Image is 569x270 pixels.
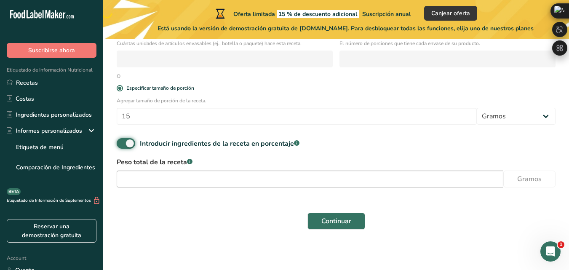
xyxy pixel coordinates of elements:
span: Canjear oferta [431,9,470,18]
span: Suscribirse ahora [28,46,75,55]
div: BETA [7,188,21,195]
span: 15 % de descuento adicional [277,10,359,18]
div: Especificar tamaño de porción [126,85,194,91]
span: Gramos [517,174,542,184]
div: O [112,72,126,80]
div: Introducir ingredientes de la receta en porcentaje [140,139,299,149]
span: 1 [558,241,564,248]
iframe: Intercom live chat [540,241,561,262]
a: Reservar una demostración gratuita [7,219,96,243]
span: planes [516,24,534,32]
button: Suscribirse ahora [7,43,96,58]
input: Escribe aquí el tamaño de la porción [117,108,477,125]
button: Continuar [307,213,365,230]
button: Canjear oferta [424,6,477,21]
div: Informes personalizados [7,126,82,135]
div: Oferta limitada [214,8,411,19]
span: Está usando la versión de demostración gratuita de [DOMAIN_NAME]. Para desbloquear todas las func... [158,24,534,33]
p: Cuántas unidades de artículos envasables (ej., botella o paquete) hace esta receta. [117,40,333,47]
p: El número de porciones que tiene cada envase de su producto. [339,40,556,47]
button: Gramos [503,171,556,187]
span: Continuar [321,216,351,226]
p: Agregar tamaño de porción de la receta. [117,97,556,104]
label: Peso total de la receta [117,157,556,167]
span: Suscripción anual [362,10,411,18]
